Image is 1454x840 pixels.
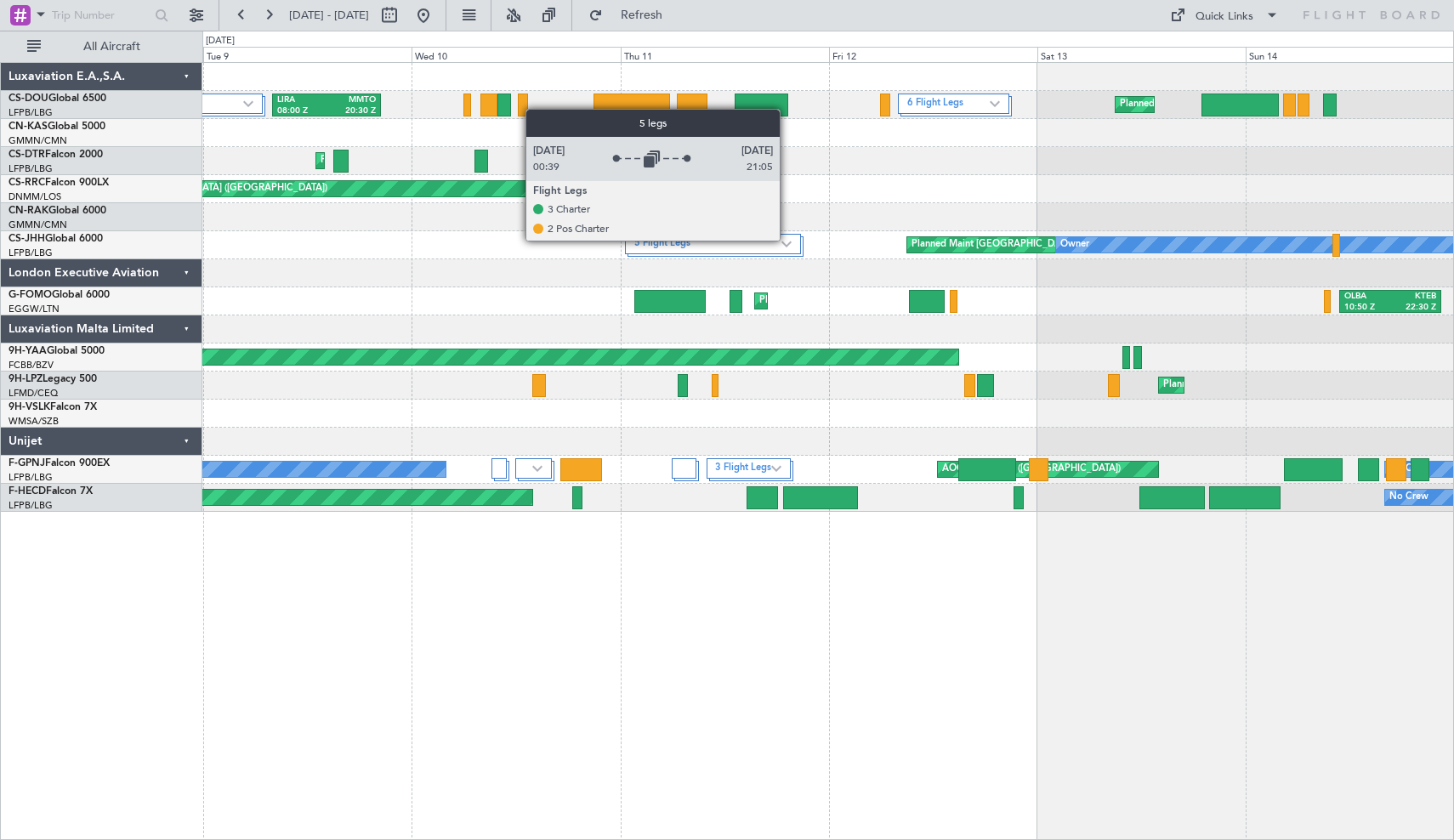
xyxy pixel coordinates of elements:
[327,94,376,106] div: MMTO
[942,457,1121,482] div: AOG Maint Paris ([GEOGRAPHIC_DATA])
[9,190,61,203] a: DNMM/LOS
[9,346,105,356] a: 9H-YAAGlobal 5000
[321,148,518,173] div: Planned Maint Mugla ([GEOGRAPHIC_DATA])
[759,288,1027,314] div: Planned Maint [GEOGRAPHIC_DATA] ([GEOGRAPHIC_DATA])
[19,33,185,60] button: All Aircraft
[9,178,109,188] a: CS-RRCFalcon 900LX
[532,465,542,472] img: arrow-gray.svg
[9,219,67,231] a: GMMN/CMN
[9,303,60,315] a: EGGW/LTN
[9,290,110,300] a: G-FOMOGlobal 6000
[606,9,678,21] span: Refresh
[715,462,771,476] label: 3 Flight Legs
[206,34,235,48] div: [DATE]
[634,237,781,252] label: 5 Flight Legs
[912,232,1179,258] div: Planned Maint [GEOGRAPHIC_DATA] ([GEOGRAPHIC_DATA])
[1344,291,1390,303] div: OLBA
[9,290,52,300] span: G-FOMO
[829,47,1037,62] div: Fri 12
[907,97,990,111] label: 6 Flight Legs
[771,465,781,472] img: arrow-gray.svg
[9,359,54,372] a: FCBB/BZV
[9,486,93,497] a: F-HECDFalcon 7X
[9,458,45,468] span: F-GPNJ
[9,402,50,412] span: 9H-VSLK
[9,94,48,104] span: CS-DOU
[1390,291,1436,303] div: KTEB
[9,234,45,244] span: CS-JHH
[9,150,103,160] a: CS-DTRFalcon 2000
[621,47,829,62] div: Thu 11
[52,3,150,28] input: Trip Number
[9,234,103,244] a: CS-JHHGlobal 6000
[9,374,97,384] a: 9H-LPZLegacy 500
[1037,47,1246,62] div: Sat 13
[990,100,1000,107] img: arrow-gray.svg
[9,387,58,400] a: LFMD/CEQ
[9,162,53,175] a: LFPB/LBG
[9,94,106,104] a: CS-DOUGlobal 6500
[781,241,792,247] img: arrow-gray.svg
[203,47,412,62] div: Tue 9
[9,247,53,259] a: LFPB/LBG
[9,402,97,412] a: 9H-VSLKFalcon 7X
[1060,232,1089,258] div: Owner
[1246,47,1454,62] div: Sun 14
[1161,2,1287,29] button: Quick Links
[9,499,53,512] a: LFPB/LBG
[1120,92,1388,117] div: Planned Maint [GEOGRAPHIC_DATA] ([GEOGRAPHIC_DATA])
[9,346,47,356] span: 9H-YAA
[9,374,43,384] span: 9H-LPZ
[547,148,621,173] div: AOG Maint Sofia
[581,2,683,29] button: Refresh
[9,471,53,484] a: LFPB/LBG
[1390,302,1436,314] div: 22:30 Z
[1196,9,1253,26] div: Quick Links
[9,122,48,132] span: CN-KAS
[9,122,105,132] a: CN-KASGlobal 5000
[44,41,179,53] span: All Aircraft
[9,178,45,188] span: CS-RRC
[1389,457,1428,482] div: No Crew
[9,415,59,428] a: WMSA/SZB
[277,94,327,106] div: LIRA
[9,458,110,468] a: F-GPNJFalcon 900EX
[412,47,620,62] div: Wed 10
[327,105,376,117] div: 20:30 Z
[9,206,106,216] a: CN-RAKGlobal 6000
[9,150,45,160] span: CS-DTR
[9,206,48,216] span: CN-RAK
[9,106,53,119] a: LFPB/LBG
[1163,372,1365,398] div: Planned Maint Cannes ([GEOGRAPHIC_DATA])
[289,8,369,23] span: [DATE] - [DATE]
[277,105,327,117] div: 08:00 Z
[9,486,46,497] span: F-HECD
[243,100,253,107] img: arrow-gray.svg
[1389,485,1428,510] div: No Crew
[9,134,67,147] a: GMMN/CMN
[1344,302,1390,314] div: 10:50 Z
